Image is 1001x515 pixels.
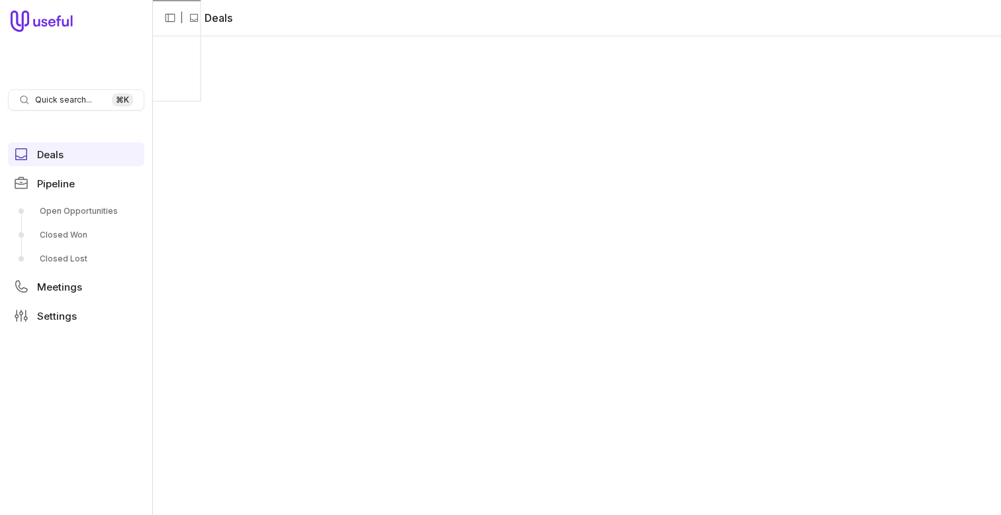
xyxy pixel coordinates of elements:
[8,201,144,269] div: Pipeline submenu
[8,201,144,222] a: Open Opportunities
[189,10,232,26] li: Deals
[8,248,144,269] a: Closed Lost
[8,142,144,166] a: Deals
[35,95,92,105] span: Quick search...
[8,275,144,299] a: Meetings
[8,224,144,246] a: Closed Won
[37,150,64,160] span: Deals
[8,171,144,195] a: Pipeline
[37,311,77,321] span: Settings
[8,304,144,328] a: Settings
[160,8,180,28] button: Collapse sidebar
[37,282,82,292] span: Meetings
[180,10,183,26] span: |
[112,93,133,107] kbd: ⌘ K
[37,179,75,189] span: Pipeline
